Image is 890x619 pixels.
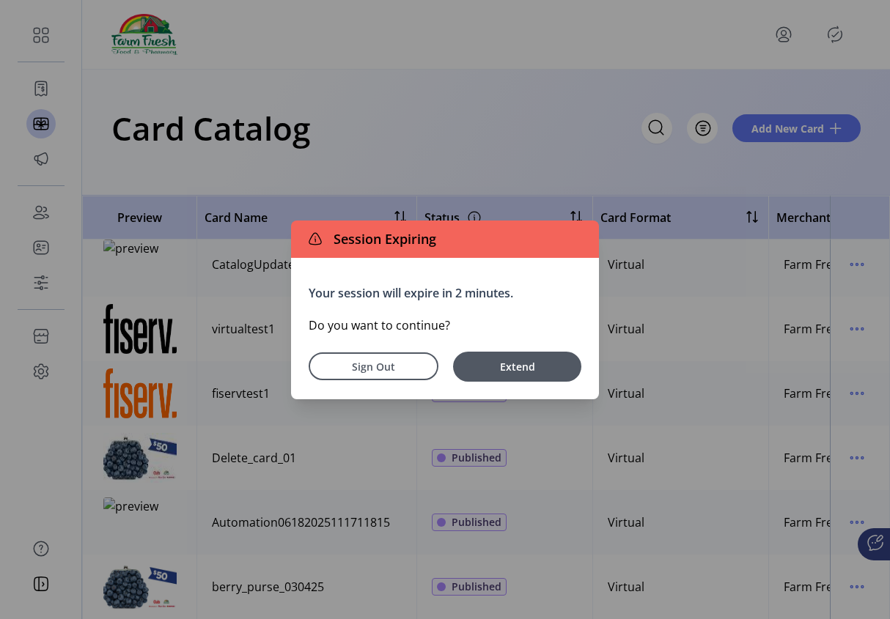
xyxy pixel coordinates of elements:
[328,359,419,374] span: Sign Out
[309,352,438,380] button: Sign Out
[328,229,436,249] span: Session Expiring
[309,284,581,302] p: Your session will expire in 2 minutes.
[460,359,574,374] span: Extend
[309,316,581,334] p: Do you want to continue?
[453,352,581,382] button: Extend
